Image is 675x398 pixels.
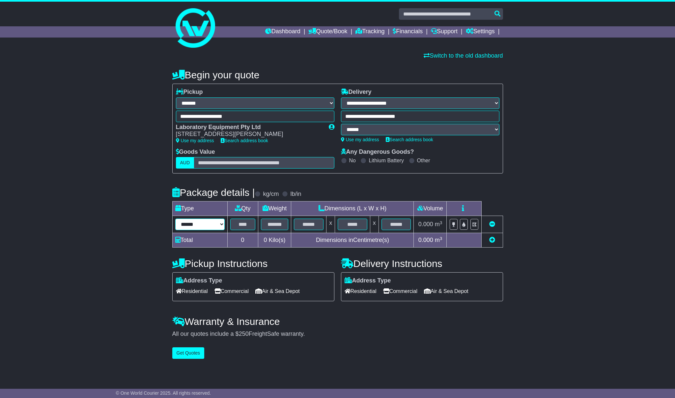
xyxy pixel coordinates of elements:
span: Commercial [214,286,249,296]
label: Address Type [345,277,391,284]
span: Residential [176,286,208,296]
a: Add new item [489,237,495,243]
sup: 3 [440,220,442,225]
td: Total [172,233,227,248]
td: Type [172,201,227,216]
span: 0.000 [418,221,433,227]
a: Use my address [341,137,379,142]
td: Qty [227,201,258,216]
a: Search address book [386,137,433,142]
span: m [435,237,442,243]
span: Air & Sea Depot [255,286,300,296]
label: Goods Value [176,148,215,156]
a: Search address book [221,138,268,143]
a: Support [431,26,458,38]
h4: Pickup Instructions [172,258,334,269]
a: Dashboard [265,26,300,38]
td: Dimensions in Centimetre(s) [291,233,414,248]
div: Laboratory Equipment Pty Ltd [176,124,322,131]
span: 250 [239,331,249,337]
td: Dimensions (L x W x H) [291,201,414,216]
h4: Delivery Instructions [341,258,503,269]
label: Delivery [341,89,372,96]
label: Other [417,157,430,164]
label: lb/in [290,191,301,198]
h4: Begin your quote [172,69,503,80]
td: 0 [227,233,258,248]
label: Any Dangerous Goods? [341,148,414,156]
a: Financials [393,26,423,38]
div: [STREET_ADDRESS][PERSON_NAME] [176,131,322,138]
label: No [349,157,356,164]
a: Quote/Book [308,26,347,38]
td: x [370,216,379,233]
a: Use my address [176,138,214,143]
span: 0 [264,237,267,243]
h4: Package details | [172,187,255,198]
span: m [435,221,442,227]
span: 0.000 [418,237,433,243]
td: x [326,216,335,233]
label: Lithium Battery [369,157,404,164]
sup: 3 [440,236,442,241]
a: Settings [466,26,495,38]
div: All our quotes include a $ FreightSafe warranty. [172,331,503,338]
a: Tracking [355,26,384,38]
span: Residential [345,286,377,296]
span: © One World Courier 2025. All rights reserved. [116,390,211,396]
a: Remove this item [489,221,495,227]
h4: Warranty & Insurance [172,316,503,327]
td: Kilo(s) [258,233,291,248]
span: Air & Sea Depot [424,286,468,296]
label: AUD [176,157,194,169]
td: Weight [258,201,291,216]
label: Address Type [176,277,222,284]
label: Pickup [176,89,203,96]
label: kg/cm [263,191,279,198]
span: Commercial [383,286,417,296]
a: Switch to the old dashboard [424,52,503,59]
td: Volume [414,201,447,216]
button: Get Quotes [172,347,205,359]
